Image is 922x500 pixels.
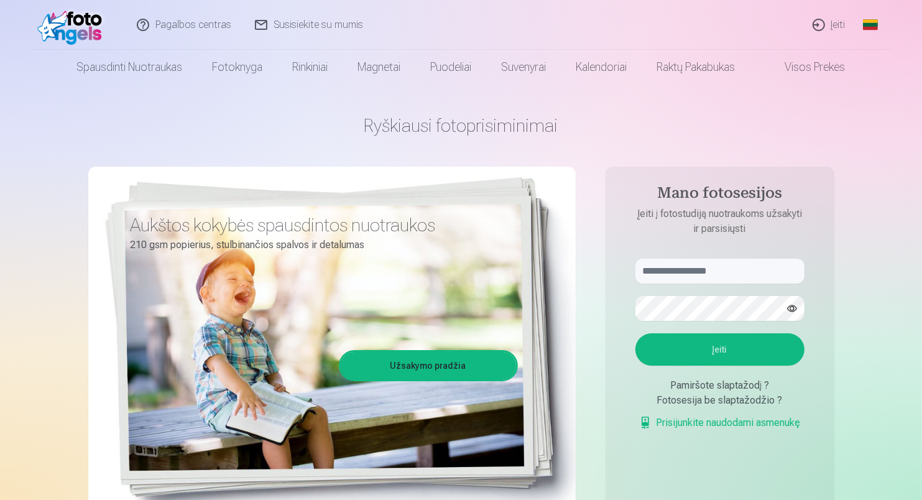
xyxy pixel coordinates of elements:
[416,50,487,85] a: Puodeliai
[487,50,561,85] a: Suvenyrai
[642,50,750,85] a: Raktų pakabukas
[341,352,516,379] a: Užsakymo pradžia
[561,50,642,85] a: Kalendoriai
[635,333,804,366] button: Įeiti
[635,378,804,393] div: Pamiršote slaptažodį ?
[623,206,817,236] p: Įeiti į fotostudiją nuotraukoms užsakyti ir parsisiųsti
[198,50,278,85] a: Fotoknyga
[635,393,804,408] div: Fotosesija be slaptažodžio ?
[750,50,860,85] a: Visos prekės
[623,184,817,206] h4: Mano fotosesijos
[639,415,801,430] a: Prisijunkite naudodami asmenukę
[131,236,509,254] p: 210 gsm popierius, stulbinančios spalvos ir detalumas
[37,5,109,45] img: /fa2
[131,214,509,236] h3: Aukštos kokybės spausdintos nuotraukos
[343,50,416,85] a: Magnetai
[88,114,834,137] h1: Ryškiausi fotoprisiminimai
[62,50,198,85] a: Spausdinti nuotraukas
[278,50,343,85] a: Rinkiniai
